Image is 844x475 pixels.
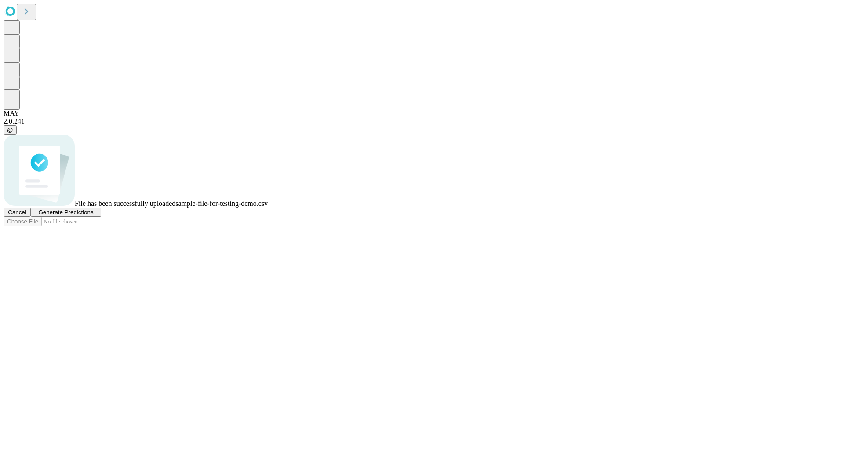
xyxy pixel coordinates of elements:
button: Generate Predictions [31,208,101,217]
button: @ [4,125,17,135]
span: File has been successfully uploaded [75,200,175,207]
span: @ [7,127,13,133]
span: Generate Predictions [38,209,93,216]
button: Cancel [4,208,31,217]
div: MAY [4,110,840,117]
div: 2.0.241 [4,117,840,125]
span: sample-file-for-testing-demo.csv [175,200,268,207]
span: Cancel [8,209,26,216]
